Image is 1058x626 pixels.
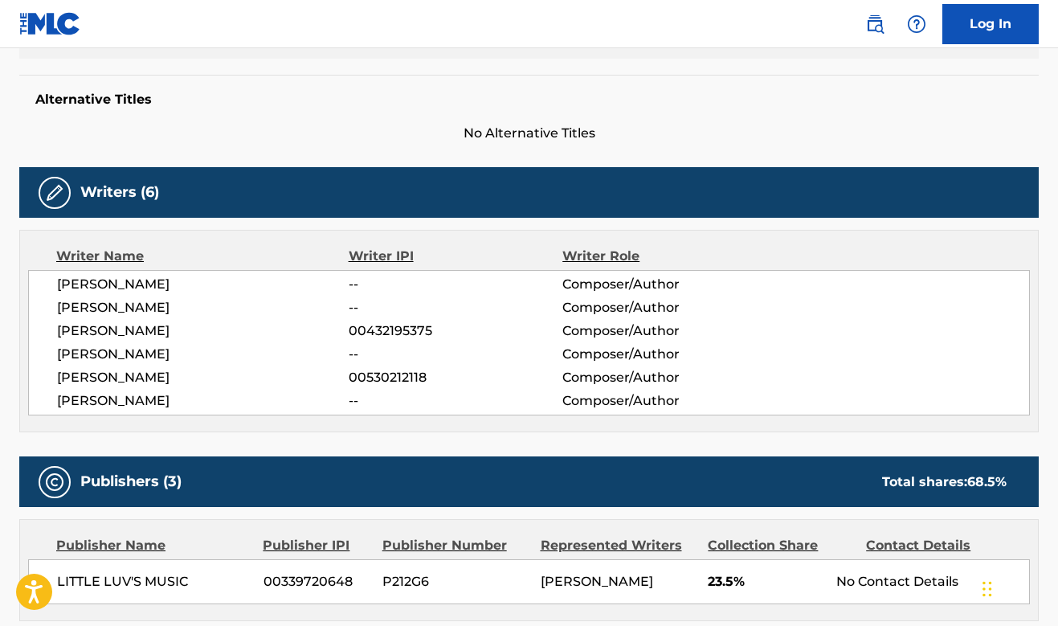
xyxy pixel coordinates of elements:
[45,473,64,492] img: Publishers
[349,345,562,364] span: --
[865,14,884,34] img: search
[57,345,349,364] span: [PERSON_NAME]
[382,572,529,591] span: P212G6
[859,8,891,40] a: Public Search
[942,4,1039,44] a: Log In
[708,572,824,591] span: 23.5%
[45,183,64,203] img: Writers
[349,247,563,266] div: Writer IPI
[80,183,159,202] h5: Writers (6)
[708,536,854,555] div: Collection Share
[382,536,529,555] div: Publisher Number
[57,298,349,317] span: [PERSON_NAME]
[836,572,1029,591] div: No Contact Details
[57,321,349,341] span: [PERSON_NAME]
[882,473,1007,492] div: Total shares:
[866,536,1012,555] div: Contact Details
[901,8,933,40] div: Help
[562,368,757,387] span: Composer/Author
[349,275,562,294] span: --
[57,275,349,294] span: [PERSON_NAME]
[57,368,349,387] span: [PERSON_NAME]
[978,549,1058,626] iframe: Chat Widget
[80,473,182,491] h5: Publishers (3)
[562,345,757,364] span: Composer/Author
[541,536,696,555] div: Represented Writers
[562,391,757,411] span: Composer/Author
[562,275,757,294] span: Composer/Author
[967,474,1007,489] span: 68.5 %
[349,368,562,387] span: 00530212118
[562,321,757,341] span: Composer/Author
[349,298,562,317] span: --
[35,92,1023,108] h5: Alternative Titles
[19,124,1039,143] span: No Alternative Titles
[562,247,757,266] div: Writer Role
[907,14,926,34] img: help
[57,391,349,411] span: [PERSON_NAME]
[19,12,81,35] img: MLC Logo
[56,536,251,555] div: Publisher Name
[57,572,251,591] span: LITTLE LUV'S MUSIC
[263,572,370,591] span: 00339720648
[541,574,653,589] span: [PERSON_NAME]
[349,321,562,341] span: 00432195375
[263,536,370,555] div: Publisher IPI
[56,247,349,266] div: Writer Name
[982,565,992,613] div: Drag
[349,391,562,411] span: --
[562,298,757,317] span: Composer/Author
